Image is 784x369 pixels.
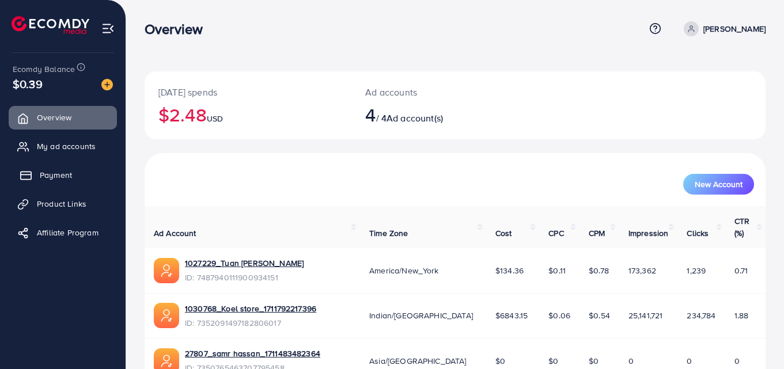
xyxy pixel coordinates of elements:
span: 0 [628,355,634,367]
p: Ad accounts [365,85,493,99]
span: 234,784 [687,310,715,321]
h3: Overview [145,21,212,37]
span: Payment [40,169,72,181]
h2: / 4 [365,104,493,125]
span: Ad Account [154,227,196,239]
span: 173,362 [628,265,656,276]
span: 0.71 [734,265,748,276]
img: menu [101,22,115,35]
span: USD [207,113,223,124]
a: 27807_samr hassan_1711483482364 [185,348,320,359]
span: $0.06 [548,310,570,321]
span: New Account [695,180,743,188]
span: 4 [365,101,376,128]
span: Clicks [687,227,709,239]
span: America/New_York [369,265,439,276]
span: Affiliate Program [37,227,99,238]
p: [DATE] spends [158,85,338,99]
a: [PERSON_NAME] [679,21,766,36]
span: Indian/[GEOGRAPHIC_DATA] [369,310,473,321]
span: Product Links [37,198,86,210]
iframe: Chat [735,317,775,360]
a: 1027229_Tuan [PERSON_NAME] [185,257,304,269]
span: Ad account(s) [387,112,443,124]
span: $0.78 [589,265,609,276]
p: [PERSON_NAME] [703,22,766,36]
img: ic-ads-acc.e4c84228.svg [154,303,179,328]
a: 1030768_Koel store_1711792217396 [185,303,316,314]
span: $6843.15 [495,310,528,321]
span: CPC [548,227,563,239]
span: My ad accounts [37,140,96,152]
span: 1,239 [687,265,706,276]
span: $0 [589,355,599,367]
img: image [101,79,113,90]
span: $0 [548,355,558,367]
span: Cost [495,227,512,239]
a: My ad accounts [9,135,117,158]
a: Overview [9,106,117,129]
img: ic-ads-acc.e4c84228.svg [154,258,179,283]
a: Payment [9,163,117,187]
span: $0.54 [589,310,610,321]
span: CTR (%) [734,215,749,238]
span: Ecomdy Balance [13,63,75,75]
a: Affiliate Program [9,221,117,244]
h2: $2.48 [158,104,338,125]
span: 25,141,721 [628,310,663,321]
span: 1.88 [734,310,749,321]
span: ID: 7487940111900934151 [185,272,304,283]
button: New Account [683,174,754,195]
span: Time Zone [369,227,408,239]
span: ID: 7352091497182806017 [185,317,316,329]
span: $134.36 [495,265,524,276]
span: $0 [495,355,505,367]
span: 0 [734,355,740,367]
img: logo [12,16,89,34]
span: CPM [589,227,605,239]
span: $0.39 [13,75,43,92]
span: Impression [628,227,669,239]
span: $0.11 [548,265,566,276]
span: 0 [687,355,692,367]
a: Product Links [9,192,117,215]
span: Asia/[GEOGRAPHIC_DATA] [369,355,467,367]
span: Overview [37,112,71,123]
